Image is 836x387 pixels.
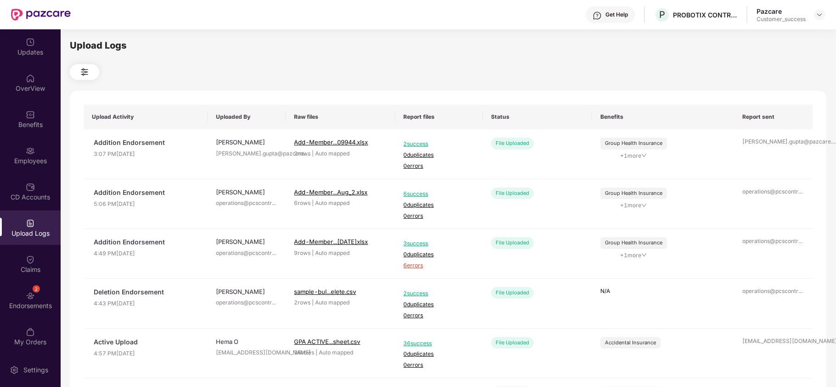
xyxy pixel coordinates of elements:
[491,287,534,299] div: File Uploaded
[272,199,276,206] span: ...
[216,149,278,158] div: [PERSON_NAME].gupta@pazcare.
[26,110,35,119] img: svg+xml;base64,PHN2ZyBpZD0iQmVuZWZpdHMiIHhtbG5zPSJodHRwOi8vd3d3LnczLm9yZy8yMDAwL3N2ZyIgd2lkdGg9Ij...
[757,7,806,16] div: Pazcare
[216,188,278,197] div: [PERSON_NAME]
[742,237,804,246] div: operations@pcscontr
[319,349,353,356] span: Auto mapped
[403,151,474,160] span: 0 duplicates
[403,339,474,348] span: 36 success
[294,150,311,157] span: 2 rows
[605,189,662,197] div: Group Health Insurance
[600,201,667,210] span: + 1 more
[312,249,314,256] span: |
[216,199,278,208] div: operations@pcscontr
[605,339,656,347] div: Accidental Insurance
[403,300,474,309] span: 0 duplicates
[94,249,199,258] span: 4:49 PM[DATE]
[641,203,647,208] span: down
[315,199,350,206] span: Auto mapped
[757,16,806,23] div: Customer_success
[673,11,737,19] div: PROBOTIX CONTROL SYSTEM INDIA PRIVATE LIMITED
[403,250,474,259] span: 0 duplicates
[216,299,278,307] div: operations@pcscontr
[94,188,199,198] span: Addition Endorsement
[600,287,726,296] p: N/A
[403,261,474,270] span: 6 errors
[94,349,199,358] span: 4:57 PM[DATE]
[294,249,311,256] span: 9 rows
[798,287,802,294] span: ...
[403,361,474,370] span: 0 errors
[798,188,802,195] span: ...
[600,251,667,260] span: + 1 more
[742,138,804,146] div: [PERSON_NAME].gupta@pazcare.
[79,66,90,77] img: svg+xml;base64,PHN2ZyB4bWxucz0iaHR0cDovL3d3dy53My5vcmcvMjAwMC9zdmciIHdpZHRoPSIyNCIgaGVpZ2h0PSIyNC...
[403,162,474,171] span: 0 errors
[94,200,199,209] span: 5:06 PM[DATE]
[94,337,199,347] span: Active Upload
[403,140,474,149] span: 2 success
[600,152,667,160] span: + 1 more
[21,365,51,375] div: Settings
[491,188,534,199] div: File Uploaded
[315,299,350,306] span: Auto mapped
[659,9,665,20] span: P
[592,105,734,129] th: Benefits
[208,105,286,129] th: Uploaded By
[491,337,534,348] div: File Uploaded
[94,237,199,247] span: Addition Endorsement
[294,199,311,206] span: 6 rows
[26,146,35,155] img: svg+xml;base64,PHN2ZyBpZD0iRW1wbG95ZWVzIiB4bWxucz0iaHR0cDovL3d3dy53My5vcmcvMjAwMC9zdmciIHdpZHRoPS...
[294,349,314,356] span: 36 rows
[84,105,208,129] th: Upload Activity
[742,287,804,296] div: operations@pcscontr
[312,150,314,157] span: |
[33,285,40,293] div: 2
[26,291,35,300] img: svg+xml;base64,PHN2ZyBpZD0iRW5kb3JzZW1lbnRzIiB4bWxucz0iaHR0cDovL3d3dy53My5vcmcvMjAwMC9zdmciIHdpZH...
[403,350,474,359] span: 0 duplicates
[294,188,367,196] span: Add-Member...Aug_2.xlsx
[272,299,276,306] span: ...
[216,287,278,296] div: [PERSON_NAME]
[403,239,474,248] span: 3 success
[70,39,826,53] div: Upload Logs
[26,255,35,264] img: svg+xml;base64,PHN2ZyBpZD0iQ2xhaW0iIHhtbG5zPSJodHRwOi8vd3d3LnczLm9yZy8yMDAwL3N2ZyIgd2lkdGg9IjIwIi...
[403,201,474,210] span: 0 duplicates
[26,74,35,83] img: svg+xml;base64,PHN2ZyBpZD0iSG9tZSIgeG1sbnM9Imh0dHA6Ly93d3cudzMub3JnLzIwMDAvc3ZnIiB3aWR0aD0iMjAiIG...
[10,365,19,375] img: svg+xml;base64,PHN2ZyBpZD0iU2V0dGluZy0yMHgyMCIgeG1sbnM9Imh0dHA6Ly93d3cudzMub3JnLzIwMDAvc3ZnIiB3aW...
[605,139,662,147] div: Group Health Insurance
[294,238,368,245] span: Add-Member...[DATE]xlsx
[742,337,804,346] div: [EMAIL_ADDRESS][DOMAIN_NAME]
[316,349,317,356] span: |
[641,252,647,258] span: down
[26,38,35,47] img: svg+xml;base64,PHN2ZyBpZD0iVXBkYXRlZCIgeG1sbnM9Imh0dHA6Ly93d3cudzMub3JnLzIwMDAvc3ZnIiB3aWR0aD0iMj...
[11,9,71,21] img: New Pazcare Logo
[403,311,474,320] span: 0 errors
[294,288,356,295] span: sample-bul...elete.csv
[395,105,482,129] th: Report files
[315,249,350,256] span: Auto mapped
[294,338,360,345] span: GPA ACTIVE...sheet.csv
[734,105,813,129] th: Report sent
[294,138,368,146] span: Add-Member...09944.xlsx
[294,299,311,306] span: 2 rows
[26,219,35,228] img: svg+xml;base64,PHN2ZyBpZD0iVXBsb2FkX0xvZ3MiIGRhdGEtbmFtZT0iVXBsb2FkIExvZ3MiIHhtbG5zPSJodHRwOi8vd3...
[216,337,278,346] div: Hema O
[641,153,647,158] span: down
[94,287,199,297] span: Deletion Endorsement
[216,138,278,147] div: [PERSON_NAME]
[742,188,804,196] div: operations@pcscontr
[816,11,823,18] img: svg+xml;base64,PHN2ZyBpZD0iRHJvcGRvd24tMzJ4MzIiIHhtbG5zPSJodHRwOi8vd3d3LnczLm9yZy8yMDAwL3N2ZyIgd2...
[403,289,474,298] span: 2 success
[798,238,802,244] span: ...
[483,105,592,129] th: Status
[216,237,278,246] div: [PERSON_NAME]
[312,199,314,206] span: |
[491,138,534,149] div: File Uploaded
[593,11,602,20] img: svg+xml;base64,PHN2ZyBpZD0iSGVscC0zMngzMiIgeG1sbnM9Imh0dHA6Ly93d3cudzMub3JnLzIwMDAvc3ZnIiB3aWR0aD...
[491,237,534,249] div: File Uploaded
[286,105,395,129] th: Raw files
[315,150,350,157] span: Auto mapped
[216,348,278,357] div: [EMAIL_ADDRESS][DOMAIN_NAME]
[26,182,35,192] img: svg+xml;base64,PHN2ZyBpZD0iQ0RfQWNjb3VudHMiIGRhdGEtbmFtZT0iQ0QgQWNjb3VudHMiIHhtbG5zPSJodHRwOi8vd3...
